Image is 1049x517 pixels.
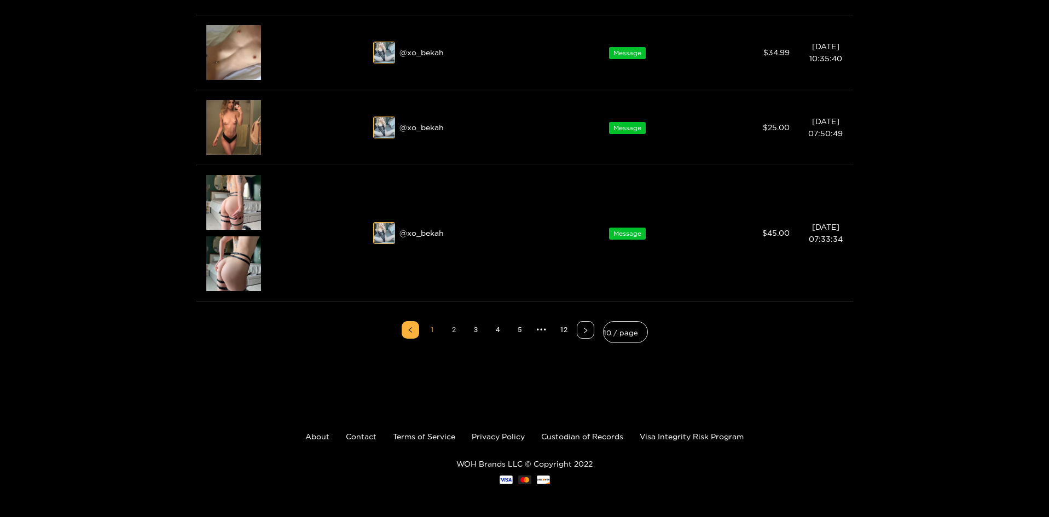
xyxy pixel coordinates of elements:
[609,228,646,240] span: Message
[445,321,463,339] li: 2
[373,117,555,138] div: @ xo_bekah
[609,122,646,134] span: Message
[512,322,528,338] a: 5
[402,321,419,339] li: Previous Page
[763,123,790,131] span: $ 25.00
[424,322,441,338] a: 1
[346,432,376,440] a: Contact
[490,322,506,338] a: 4
[407,327,414,333] span: left
[489,321,507,339] li: 4
[577,321,594,339] li: Next Page
[374,42,396,64] img: fsfc1-1e3e9d6d-2174-49e3-8a59-ed64efb696a8.jpeg
[446,322,462,338] a: 2
[374,117,396,139] img: fsfc1-1e3e9d6d-2174-49e3-8a59-ed64efb696a8.jpeg
[374,223,396,245] img: fsfc1-1e3e9d6d-2174-49e3-8a59-ed64efb696a8.jpeg
[402,321,419,339] button: left
[533,321,550,339] span: •••
[511,321,529,339] li: 5
[582,327,589,334] span: right
[424,321,441,339] li: 1
[809,42,842,62] span: [DATE] 10:35:40
[555,321,572,339] li: 12
[640,432,744,440] a: Visa Integrity Risk Program
[472,432,525,440] a: Privacy Policy
[373,42,555,63] div: @ xo_bekah
[305,432,329,440] a: About
[533,321,550,339] li: Next 5 Pages
[762,229,790,237] span: $ 45.00
[577,321,594,339] button: right
[467,321,485,339] li: 3
[763,48,790,56] span: $ 34.99
[604,324,647,340] span: 10 / page
[808,117,843,137] span: [DATE] 07:50:49
[373,222,555,244] div: @ xo_bekah
[468,322,484,338] a: 3
[809,223,843,243] span: [DATE] 07:33:34
[555,322,572,338] a: 12
[609,47,646,59] span: Message
[541,432,623,440] a: Custodian of Records
[393,432,455,440] a: Terms of Service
